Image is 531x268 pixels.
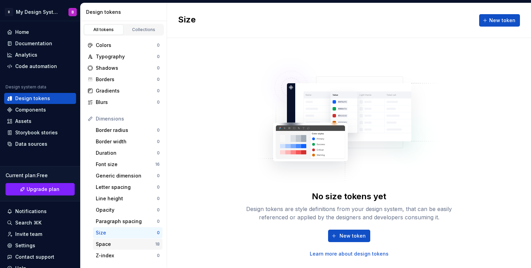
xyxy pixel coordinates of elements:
[93,159,162,170] a: Font size16
[4,61,76,72] a: Code automation
[85,85,162,96] a: Gradients0
[93,170,162,181] a: Generic dimension0
[489,17,515,24] span: New token
[93,239,162,250] a: Space18
[15,141,47,147] div: Data sources
[86,27,121,32] div: All tokens
[1,4,79,19] button: BMy Design SystemB
[4,138,76,150] a: Data sources
[15,40,52,47] div: Documentation
[157,253,160,258] div: 0
[155,241,160,247] div: 18
[4,206,76,217] button: Notifications
[157,54,160,59] div: 0
[93,250,162,261] a: Z-index0
[96,138,157,145] div: Border width
[157,99,160,105] div: 0
[479,14,520,27] button: New token
[4,38,76,49] a: Documentation
[15,63,57,70] div: Code automation
[86,9,164,16] div: Design tokens
[312,191,386,202] div: No size tokens yet
[15,253,54,260] div: Contact support
[93,136,162,147] a: Border width0
[93,125,162,136] a: Border radius0
[96,99,157,106] div: Blurs
[15,129,58,136] div: Storybook stories
[328,230,370,242] button: New token
[4,104,76,115] a: Components
[96,218,157,225] div: Paragraph spacing
[4,217,76,228] button: Search ⌘K
[310,250,389,257] a: Learn more about design tokens
[96,76,157,83] div: Borders
[93,182,162,193] a: Letter spacing0
[72,9,74,15] div: B
[127,27,161,32] div: Collections
[93,227,162,238] a: Size0
[157,150,160,156] div: 0
[239,205,460,221] div: Design tokens are style definitions from your design system, that can be easily referenced or app...
[27,186,59,193] span: Upgrade plan
[157,184,160,190] div: 0
[15,51,37,58] div: Analytics
[85,51,162,62] a: Typography0
[93,193,162,204] a: Line height0
[96,65,157,71] div: Shadows
[157,65,160,71] div: 0
[96,42,157,49] div: Colors
[6,84,46,90] div: Design system data
[157,42,160,48] div: 0
[157,196,160,201] div: 0
[4,93,76,104] a: Design tokens
[4,240,76,251] a: Settings
[157,88,160,94] div: 0
[85,40,162,51] a: Colors0
[96,195,157,202] div: Line height
[4,116,76,127] a: Assets
[178,14,196,27] h2: Size
[157,77,160,82] div: 0
[4,229,76,240] a: Invite team
[96,87,157,94] div: Gradients
[15,106,46,113] div: Components
[15,231,42,238] div: Invite team
[96,252,157,259] div: Z-index
[15,29,29,36] div: Home
[5,8,13,16] div: B
[339,232,366,239] span: New token
[85,63,162,74] a: Shadows0
[16,9,60,16] div: My Design System
[96,150,157,156] div: Duration
[4,127,76,138] a: Storybook stories
[96,184,157,191] div: Letter spacing
[85,74,162,85] a: Borders0
[93,147,162,159] a: Duration0
[96,229,157,236] div: Size
[15,242,35,249] div: Settings
[157,207,160,213] div: 0
[157,127,160,133] div: 0
[85,97,162,108] a: Blurs0
[96,115,160,122] div: Dimensions
[15,95,50,102] div: Design tokens
[157,219,160,224] div: 0
[157,173,160,179] div: 0
[96,127,157,134] div: Border radius
[4,251,76,262] button: Contact support
[6,183,75,195] a: Upgrade plan
[157,230,160,236] div: 0
[157,139,160,144] div: 0
[4,49,76,60] a: Analytics
[15,208,47,215] div: Notifications
[15,219,41,226] div: Search ⌘K
[6,172,75,179] div: Current plan : Free
[4,27,76,38] a: Home
[96,207,157,213] div: Opacity
[96,241,155,248] div: Space
[96,161,155,168] div: Font size
[155,162,160,167] div: 16
[93,204,162,216] a: Opacity0
[96,172,157,179] div: Generic dimension
[15,118,31,125] div: Assets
